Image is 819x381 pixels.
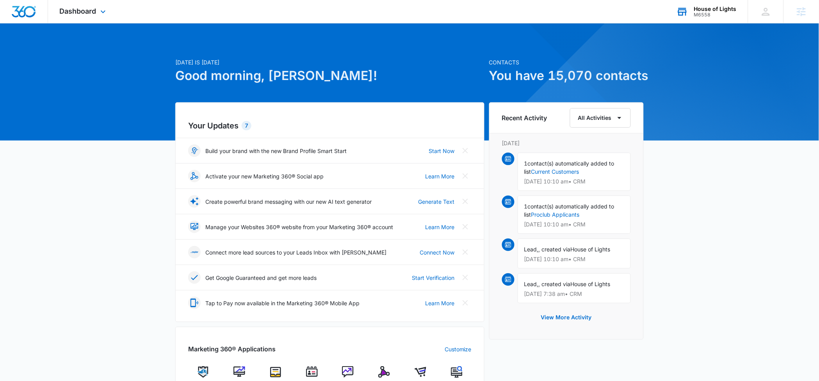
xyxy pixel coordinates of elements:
h1: You have 15,070 contacts [489,66,644,85]
a: Learn More [425,223,454,231]
div: account id [694,12,737,18]
button: Close [459,144,472,157]
a: Learn More [425,172,454,180]
p: Activate your new Marketing 360® Social app [205,172,324,180]
button: View More Activity [533,308,600,327]
span: , created via [539,246,571,253]
p: Get Google Guaranteed and get more leads [205,274,317,282]
p: Contacts [489,58,644,66]
div: 7 [242,121,251,130]
a: Current Customers [531,168,579,175]
button: Close [459,170,472,182]
a: Start Verification [412,274,454,282]
span: , created via [539,281,571,287]
p: Create powerful brand messaging with our new AI text generator [205,198,372,206]
div: account name [694,6,737,12]
span: Lead, [524,281,539,287]
a: Learn More [425,299,454,307]
a: Generate Text [418,198,454,206]
button: All Activities [570,108,631,128]
span: House of Lights [571,246,611,253]
p: [DATE] 10:10 am • CRM [524,222,624,227]
button: Close [459,195,472,208]
p: [DATE] 10:10 am • CRM [524,179,624,184]
p: [DATE] is [DATE] [175,58,484,66]
p: Connect more lead sources to your Leads Inbox with [PERSON_NAME] [205,248,386,256]
p: [DATE] [502,139,631,147]
button: Close [459,221,472,233]
a: Start Now [429,147,454,155]
h6: Recent Activity [502,113,547,123]
button: Close [459,246,472,258]
a: Proclub Applicants [531,211,580,218]
button: Close [459,271,472,284]
span: 1 [524,160,528,167]
span: contact(s) automatically added to list [524,160,614,175]
p: [DATE] 10:10 am • CRM [524,256,624,262]
p: Build your brand with the new Brand Profile Smart Start [205,147,347,155]
button: Close [459,297,472,309]
span: House of Lights [571,281,611,287]
h2: Your Updates [188,120,472,132]
a: Customize [445,345,472,353]
span: Dashboard [60,7,96,15]
h2: Marketing 360® Applications [188,344,276,354]
span: Lead, [524,246,539,253]
p: [DATE] 7:38 am • CRM [524,291,624,297]
a: Connect Now [420,248,454,256]
p: Manage your Websites 360® website from your Marketing 360® account [205,223,393,231]
h1: Good morning, [PERSON_NAME]! [175,66,484,85]
span: 1 [524,203,528,210]
span: contact(s) automatically added to list [524,203,614,218]
p: Tap to Pay now available in the Marketing 360® Mobile App [205,299,360,307]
